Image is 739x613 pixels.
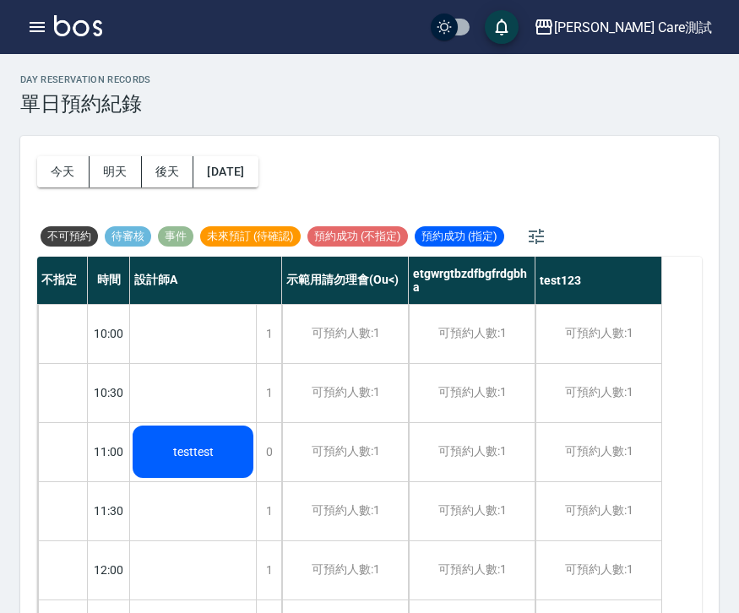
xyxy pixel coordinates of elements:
div: 1 [256,482,281,540]
span: testtest [170,445,217,458]
div: 11:30 [88,481,130,540]
div: etgwrgtbzdfbgfrdgbha [409,257,535,304]
div: 時間 [88,257,130,304]
span: 待審核 [105,229,151,244]
div: test123 [535,257,662,304]
div: 不指定 [37,257,88,304]
div: 10:30 [88,363,130,422]
div: 12:00 [88,540,130,599]
div: 可預約人數:1 [535,364,661,422]
button: [DATE] [193,156,258,187]
span: 不可預約 [41,229,98,244]
button: 今天 [37,156,90,187]
div: 0 [256,423,281,481]
div: 1 [256,364,281,422]
span: 預約成功 (不指定) [307,229,408,244]
div: 可預約人數:1 [282,541,408,599]
div: 11:00 [88,422,130,481]
div: 設計師A [130,257,282,304]
div: 可預約人數:1 [535,541,661,599]
button: 明天 [90,156,142,187]
div: 可預約人數:1 [535,482,661,540]
div: 1 [256,305,281,363]
div: 可預約人數:1 [409,364,535,422]
div: 可預約人數:1 [282,482,408,540]
div: 可預約人數:1 [282,364,408,422]
div: 可預約人數:1 [409,482,535,540]
div: [PERSON_NAME] Care測試 [554,17,712,38]
span: 事件 [158,229,193,244]
span: 未來預訂 (待確認) [200,229,301,244]
button: 後天 [142,156,194,187]
div: 可預約人數:1 [535,423,661,481]
div: 1 [256,541,281,599]
h2: day Reservation records [20,74,151,85]
span: 預約成功 (指定) [415,229,504,244]
button: save [485,10,519,44]
img: Logo [54,15,102,36]
div: 可預約人數:1 [282,423,408,481]
div: 可預約人數:1 [409,541,535,599]
div: 可預約人數:1 [535,305,661,363]
div: 可預約人數:1 [409,423,535,481]
div: 10:00 [88,304,130,363]
div: 可預約人數:1 [409,305,535,363]
h3: 單日預約紀錄 [20,92,151,116]
div: 可預約人數:1 [282,305,408,363]
div: 示範用請勿理會(Ou<) [282,257,409,304]
button: [PERSON_NAME] Care測試 [527,10,719,45]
